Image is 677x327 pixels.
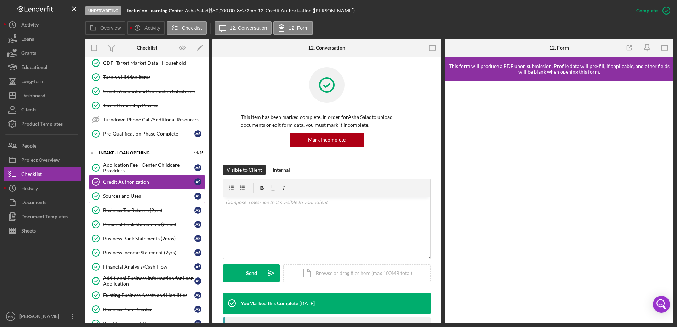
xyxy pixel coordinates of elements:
div: A S [194,164,201,171]
a: Business Income Statement (2yrs)AS [89,246,205,260]
a: Sources and UsesAS [89,189,205,203]
a: Turn on Hidden Items [89,70,205,84]
div: Additional Business Information for Loan Application [103,275,194,287]
a: Business Bank Statements (2mos)AS [89,231,205,246]
text: HR [8,315,13,319]
div: INTAKE - LOAN OPENING [99,151,186,155]
button: Visible to Client [223,165,266,175]
a: Pre-Qualification Phase CompleteAS [89,127,205,141]
div: Underwriting [85,6,121,15]
time: 2025-06-17 17:57 [299,300,315,306]
div: Credit Authorization [103,179,194,185]
div: A S [194,207,201,214]
div: A S [194,320,201,327]
button: Internal [269,165,294,175]
div: A S [194,306,201,313]
button: 12. Conversation [215,21,272,35]
div: A S [194,263,201,270]
div: Key Management-Resume [103,321,194,326]
div: A S [194,292,201,299]
a: Credit AuthorizationAS [89,175,205,189]
button: HR[PERSON_NAME] [4,309,81,323]
div: Application Fee - Center Childcare Providers [103,162,194,173]
div: Turndown Phone Call/Additional Resources [103,117,205,122]
div: 12. Conversation [308,45,345,51]
a: Additional Business Information for Loan ApplicationAS [89,274,205,288]
a: Taxes/Ownership Review [89,98,205,113]
div: Create Account and Contact in Salesforce [103,88,205,94]
div: Sheets [21,224,36,240]
a: CDFI Target Market Data - Household [89,56,205,70]
div: Asha Salad | [185,8,210,13]
div: [PERSON_NAME] [18,309,64,325]
div: A S [194,249,201,256]
div: 44 / 45 [191,151,204,155]
div: You Marked this Complete [241,300,298,306]
div: Business Income Statement (2yrs) [103,250,194,256]
div: 8 % [237,8,244,13]
button: Overview [85,21,125,35]
button: 12. Form [273,21,313,35]
iframe: Lenderfit form [452,88,667,316]
button: Sheets [4,224,81,238]
div: $50,000.00 [210,8,237,13]
a: Application Fee - Center Childcare ProvidersAS [89,161,205,175]
div: Personal Bank Statements (2mos) [103,222,194,227]
button: Send [223,264,280,282]
div: | 12. Credit Authorization ([PERSON_NAME]) [256,8,355,13]
p: This item has been marked complete. In order for Asha Salad to upload documents or edit form data... [241,113,413,129]
div: Visible to Client [227,165,262,175]
button: Mark Incomplete [290,133,364,147]
div: This form will produce a PDF upon submission. Profile data will pre-fill, if applicable, and othe... [448,63,670,75]
div: Mark Incomplete [308,133,346,147]
div: Internal [273,165,290,175]
div: A S [194,235,201,242]
div: Business Plan - Center [103,306,194,312]
a: Business Tax Returns (2yrs)AS [89,203,205,217]
div: | [127,8,185,13]
div: Sources and Uses [103,193,194,199]
label: Activity [144,25,160,31]
div: Pre-Qualification Phase Complete [103,131,194,137]
label: 12. Form [289,25,308,31]
button: Complete [629,4,673,18]
div: 12. Form [549,45,569,51]
div: Complete [636,4,658,18]
div: A S [194,178,201,185]
button: Activity [127,21,165,35]
div: Checklist [137,45,157,51]
a: Financial Analysis/Cash FlowAS [89,260,205,274]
